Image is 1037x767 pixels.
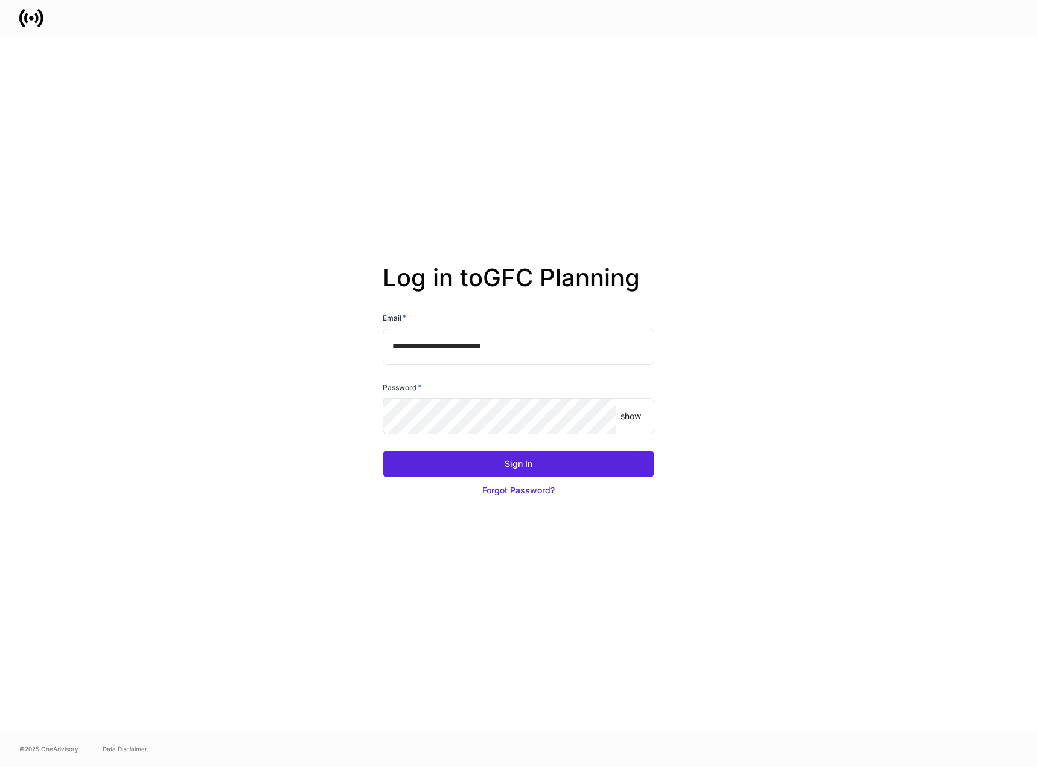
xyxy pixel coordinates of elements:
[383,263,654,312] h2: Log in to GFC Planning
[482,484,555,496] div: Forgot Password?
[621,410,641,422] p: show
[103,744,147,754] a: Data Disclaimer
[383,381,422,393] h6: Password
[383,312,407,324] h6: Email
[383,451,654,477] button: Sign In
[19,744,78,754] span: © 2025 OneAdvisory
[505,458,532,470] div: Sign In
[383,477,654,504] button: Forgot Password?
